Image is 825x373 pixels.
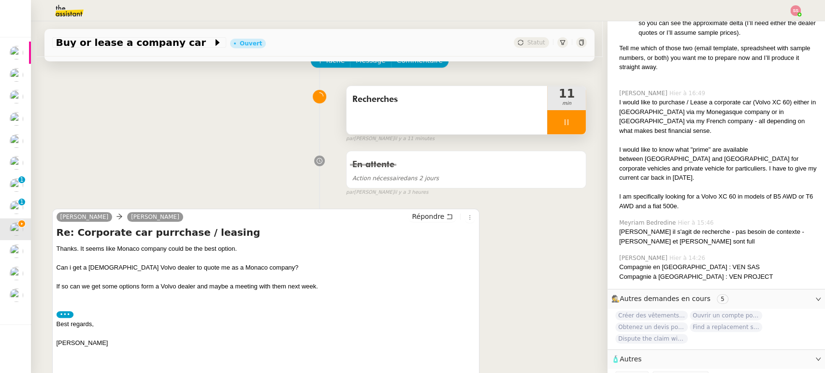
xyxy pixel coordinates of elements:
[619,98,817,135] div: I would like to purchase / Lease a corporate car (Volvo XC 60) either in [GEOGRAPHIC_DATA] via my...
[57,338,476,348] div: [PERSON_NAME]
[325,55,345,66] span: Tâche
[717,294,728,304] nz-tag: 5
[412,212,444,221] span: Répondre
[790,5,801,16] img: svg
[619,272,817,282] div: Compagnie à [GEOGRAPHIC_DATA] : VEN PROJECT
[311,54,351,68] button: Tâche
[18,176,25,183] nz-badge-sup: 1
[57,319,476,348] div: Best regards,
[346,135,354,143] span: par
[10,267,23,280] img: users%2FCk7ZD5ubFNWivK6gJdIkoi2SB5d2%2Favatar%2F3f84dbb7-4157-4842-a987-fca65a8b7a9a
[352,160,394,169] span: En attente
[57,213,113,221] a: [PERSON_NAME]
[10,156,23,170] img: users%2FCk7ZD5ubFNWivK6gJdIkoi2SB5d2%2Favatar%2F3f84dbb7-4157-4842-a987-fca65a8b7a9a
[615,311,688,320] span: Créer des vêtements de travail VEN
[394,135,434,143] span: il y a 11 minutes
[56,38,213,47] span: Buy or lease a company car
[10,90,23,103] img: users%2FC9SBsJ0duuaSgpQFj5LgoEX8n0o2%2Favatar%2Fec9d51b8-9413-4189-adfb-7be4d8c96a3c
[10,112,23,126] img: users%2FSoHiyPZ6lTh48rkksBJmVXB4Fxh1%2Favatar%2F784cdfc3-6442-45b8-8ed3-42f1cc9271a4
[611,355,641,363] span: 🧴
[10,134,23,148] img: users%2FC9SBsJ0duuaSgpQFj5LgoEX8n0o2%2Favatar%2Fec9d51b8-9413-4189-adfb-7be4d8c96a3c
[57,263,476,273] div: Can i get a [DEMOGRAPHIC_DATA] Volvo dealer to quote me as a Monaco company?
[352,175,439,182] span: dans 2 jours
[10,201,23,214] img: users%2FC9SBsJ0duuaSgpQFj5LgoEX8n0o2%2Favatar%2Fec9d51b8-9413-4189-adfb-7be4d8c96a3c
[690,311,762,320] span: Ouvrir un compte pour Ven SAS
[10,244,23,258] img: users%2FC9SBsJ0duuaSgpQFj5LgoEX8n0o2%2Favatar%2Fec9d51b8-9413-4189-adfb-7be4d8c96a3c
[10,46,23,59] img: users%2FAXgjBsdPtrYuxuZvIJjRexEdqnq2%2Favatar%2F1599931753966.jpeg
[346,188,428,197] small: [PERSON_NAME]
[346,135,434,143] small: [PERSON_NAME]
[352,92,542,107] span: Recherches
[10,288,23,302] img: users%2FC9SBsJ0duuaSgpQFj5LgoEX8n0o2%2Favatar%2Fec9d51b8-9413-4189-adfb-7be4d8c96a3c
[350,54,391,68] button: Message
[20,176,24,185] p: 1
[611,295,732,302] span: 🕵️
[615,334,688,344] span: Dispute the claim with the mediator
[619,254,669,262] span: [PERSON_NAME]
[608,289,825,308] div: 🕵️Autres demandes en cours 5
[352,175,404,182] span: Action nécessaire
[619,43,817,72] div: Tell me which of those two (email template, spreadsheet with sample numbers, or both) you want me...
[669,89,707,98] span: Hier à 16:49
[608,350,825,369] div: 🧴Autres
[547,88,586,100] span: 11
[391,54,449,68] button: Commentaire
[669,254,707,262] span: Hier à 14:26
[57,244,476,254] div: Thanks. It seems like Monaco company could be the best option.
[10,68,23,82] img: users%2FSoHiyPZ6lTh48rkksBJmVXB4Fxh1%2Favatar%2F784cdfc3-6442-45b8-8ed3-42f1cc9271a4
[394,188,428,197] span: il y a 3 heures
[18,199,25,205] nz-badge-sup: 1
[619,192,817,211] div: I am specifically looking for a Volvo XC 60 in models of B5 AWD or T6 AWD and a fiat 500e.
[615,322,688,332] span: Obtenez un devis pour une visite
[57,226,476,239] h4: Re: Corporate car purrchase / leasing
[690,322,762,332] span: Find a replacement screen for VW ID4 Pro
[619,227,817,246] div: [PERSON_NAME] il s'agit de recherche - pas besoin de contexte - [PERSON_NAME] et [PERSON_NAME] so...
[57,282,476,347] div: If so can we get some options form a Volvo dealer and maybe a meeting with them next week.
[678,218,715,227] span: Hier à 15:46
[131,214,179,220] span: [PERSON_NAME]
[619,89,669,98] span: [PERSON_NAME]
[397,55,443,66] span: Commentaire
[408,211,456,222] button: Répondre
[619,218,678,227] span: Meyriam Bedredine
[346,188,354,197] span: par
[356,55,385,66] span: Message
[619,145,817,183] div: I would like to know what "prime" are available between [GEOGRAPHIC_DATA] and [GEOGRAPHIC_DATA] f...
[10,222,23,236] img: users%2Fvjxz7HYmGaNTSE4yF5W2mFwJXra2%2Favatar%2Ff3aef901-807b-4123-bf55-4aed7c5d6af5
[240,41,262,46] div: Ouvert
[57,311,74,318] label: •••
[547,100,586,108] span: min
[620,295,710,302] span: Autres demandes en cours
[10,178,23,192] img: users%2FC9SBsJ0duuaSgpQFj5LgoEX8n0o2%2Favatar%2Fec9d51b8-9413-4189-adfb-7be4d8c96a3c
[20,199,24,207] p: 1
[620,355,641,363] span: Autres
[527,39,545,46] span: Statut
[619,262,817,272] div: Compagnie en [GEOGRAPHIC_DATA] : VEN SAS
